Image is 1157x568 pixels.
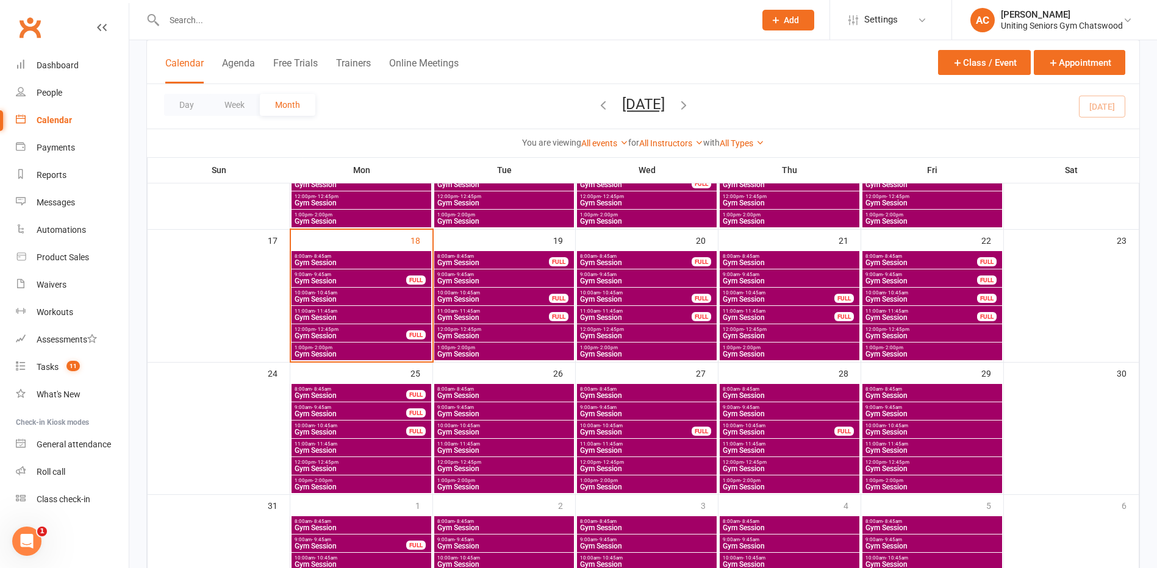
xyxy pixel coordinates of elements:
span: Gym Session [722,296,835,303]
span: - 8:45am [740,386,759,392]
span: Gym Session [294,277,407,285]
span: Gym Session [579,392,714,399]
span: - 12:45pm [458,460,481,465]
span: Gym Session [579,259,692,266]
div: FULL [977,275,997,285]
span: 1:00pm [579,212,714,218]
div: FULL [549,312,568,321]
span: Gym Session [865,410,1000,417]
div: AC [970,8,995,32]
span: Gym Session [437,259,550,266]
div: FULL [834,312,854,321]
span: 12:00pm [294,460,429,465]
span: - 10:45am [886,290,908,296]
div: Workouts [37,307,73,317]
a: General attendance kiosk mode [16,431,129,458]
div: Class check-in [37,494,90,504]
span: Gym Session [579,314,692,321]
span: - 11:45am [886,441,908,447]
span: 1:00pm [722,345,857,350]
span: Gym Session [865,259,978,266]
button: Month [260,94,315,116]
a: Payments [16,134,129,162]
a: Product Sales [16,244,129,271]
span: 1:00pm [294,212,429,218]
span: Gym Session [722,447,857,454]
span: Gym Session [722,181,857,188]
div: FULL [692,427,711,436]
span: Gym Session [865,332,1000,339]
span: - 10:45am [315,423,337,428]
span: 8:00am [579,386,714,392]
span: Gym Session [294,181,429,188]
div: Tasks [37,362,59,372]
span: Gym Session [579,296,692,303]
span: - 9:45am [883,405,902,410]
a: Dashboard [16,52,129,79]
div: Calendar [37,115,72,125]
span: - 8:45am [597,254,617,259]
span: Gym Session [865,277,978,285]
span: - 10:45am [743,290,765,296]
div: 28 [839,363,861,383]
span: - 9:45am [312,405,331,410]
span: 8:00am [294,254,429,259]
iframe: Intercom live chat [12,527,41,556]
div: 20 [696,230,718,250]
div: 24 [268,363,290,383]
div: FULL [692,179,711,188]
span: 1:00pm [865,212,1000,218]
a: All events [581,138,628,148]
div: 25 [410,363,432,383]
span: 10:00am [722,290,835,296]
span: - 11:45am [600,441,623,447]
a: Class kiosk mode [16,486,129,513]
span: Gym Session [579,277,714,285]
div: 21 [839,230,861,250]
button: Trainers [336,57,371,83]
div: Waivers [37,280,66,289]
th: Mon [290,157,433,183]
span: - 12:45pm [458,327,481,332]
th: Tue [433,157,576,183]
span: 8:00am [437,254,550,259]
span: Gym Session [294,392,407,399]
button: Agenda [222,57,255,83]
span: - 9:45am [740,272,759,277]
button: Appointment [1034,50,1125,75]
span: Gym Session [437,350,571,358]
span: - 11:45am [457,441,480,447]
span: 8:00am [294,386,407,392]
span: 9:00am [579,405,714,410]
div: Payments [37,143,75,152]
span: 10:00am [294,290,429,296]
div: 23 [1117,230,1139,250]
a: Messages [16,189,129,216]
span: - 8:45am [740,254,759,259]
span: Gym Session [437,218,571,225]
span: Settings [864,6,898,34]
span: 12:00pm [437,194,571,199]
span: 11:00am [865,308,978,314]
span: Gym Session [865,218,1000,225]
span: 11:00am [722,441,857,447]
div: FULL [977,312,997,321]
span: 11:00am [865,441,1000,447]
strong: You are viewing [522,138,581,147]
span: - 12:45pm [743,327,767,332]
div: FULL [834,294,854,303]
span: - 9:45am [597,405,617,410]
span: 9:00am [437,272,571,277]
span: Gym Session [294,259,429,266]
span: Gym Session [579,410,714,417]
div: FULL [834,427,854,436]
span: Gym Session [294,296,429,303]
button: Week [209,94,260,116]
a: Automations [16,216,129,244]
div: FULL [977,257,997,266]
span: - 2:00pm [598,212,618,218]
span: Gym Session [294,428,407,436]
span: 9:00am [865,405,1000,410]
div: Uniting Seniors Gym Chatswood [1001,20,1123,31]
span: Gym Session [294,199,429,207]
